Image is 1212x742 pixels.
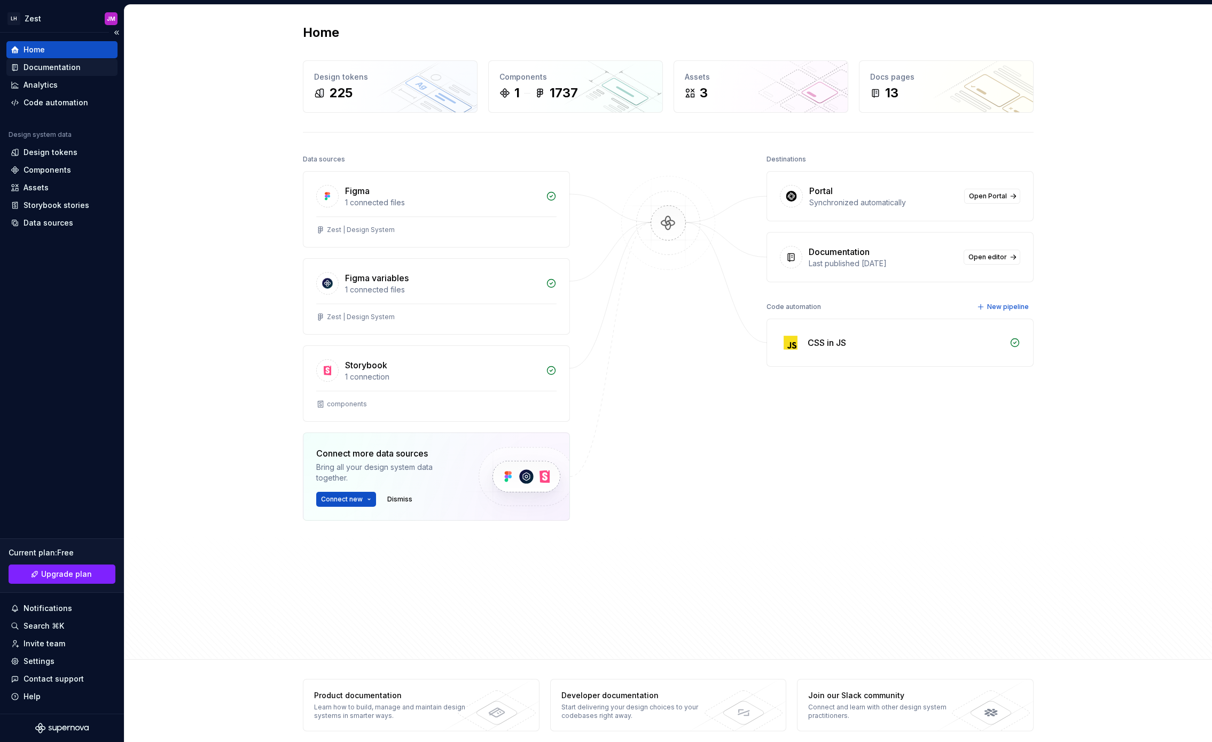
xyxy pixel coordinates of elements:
button: Contact support [6,670,118,687]
span: New pipeline [987,303,1029,311]
div: JM [107,14,115,23]
div: Figma [345,184,370,197]
div: 1 [514,84,520,102]
div: Storybook stories [24,200,89,211]
a: Figma1 connected filesZest | Design System [303,171,570,248]
span: Connect new [321,495,363,504]
div: Figma variables [345,272,409,284]
div: 13 [885,84,898,102]
h2: Home [303,24,339,41]
div: Docs pages [870,72,1022,82]
div: Connect and learn with other design system practitioners. [808,703,964,720]
div: 3 [700,84,708,102]
button: Search ⌘K [6,617,118,635]
a: Join our Slack communityConnect and learn with other design system practitioners. [797,679,1034,731]
svg: Supernova Logo [35,723,89,733]
div: Components [499,72,652,82]
div: Components [24,165,71,175]
button: LHZestJM [2,7,122,30]
a: Upgrade plan [9,565,115,584]
a: Design tokens [6,144,118,161]
a: Open Portal [964,189,1020,204]
div: 1 connected files [345,284,539,295]
div: Zest | Design System [327,226,395,234]
div: Help [24,691,41,702]
button: Notifications [6,600,118,617]
div: Assets [24,182,49,193]
div: Data sources [303,152,345,167]
a: Documentation [6,59,118,76]
div: Design tokens [24,147,77,158]
a: Settings [6,653,118,670]
span: Upgrade plan [41,569,92,579]
span: Open Portal [969,192,1007,200]
div: Connect more data sources [316,447,460,460]
div: Current plan : Free [9,547,115,558]
div: CSS in JS [808,336,846,349]
button: Connect new [316,492,376,507]
div: Assets [685,72,837,82]
div: Home [24,44,45,55]
a: Product documentationLearn how to build, manage and maintain design systems in smarter ways. [303,679,539,731]
span: Open editor [968,253,1007,261]
a: Data sources [6,214,118,231]
div: Product documentation [314,690,470,701]
div: Code automation [767,299,821,314]
a: Design tokens225 [303,60,478,113]
a: Developer documentationStart delivering your design choices to your codebases right away. [550,679,787,731]
button: Collapse sidebar [109,25,124,40]
div: Contact support [24,674,84,684]
div: Storybook [345,359,387,372]
div: Settings [24,656,54,667]
a: Components11737 [488,60,663,113]
div: 1 connection [345,372,539,382]
div: Synchronized automatically [809,197,958,208]
div: Developer documentation [561,690,717,701]
div: Documentation [24,62,81,73]
div: Search ⌘K [24,621,64,631]
div: Design system data [9,130,72,139]
a: Home [6,41,118,58]
a: Docs pages13 [859,60,1034,113]
a: Open editor [964,250,1020,265]
a: Assets3 [674,60,848,113]
div: 1737 [550,84,578,102]
div: Join our Slack community [808,690,964,701]
div: Zest [25,13,41,24]
div: Invite team [24,638,65,649]
div: Learn how to build, manage and maintain design systems in smarter ways. [314,703,470,720]
a: Code automation [6,94,118,111]
div: 1 connected files [345,197,539,208]
a: Analytics [6,76,118,94]
a: Storybook1 connectioncomponents [303,345,570,422]
div: Zest | Design System [327,313,395,321]
a: Invite team [6,635,118,652]
div: Design tokens [314,72,466,82]
div: Analytics [24,80,58,90]
div: Destinations [767,152,806,167]
div: Start delivering your design choices to your codebases right away. [561,703,717,720]
a: Assets [6,179,118,196]
span: Dismiss [387,495,412,504]
div: Data sources [24,218,73,228]
div: 225 [329,84,353,102]
a: Figma variables1 connected filesZest | Design System [303,258,570,335]
button: Help [6,688,118,705]
div: Bring all your design system data together. [316,462,460,483]
div: components [327,400,367,408]
a: Components [6,161,118,179]
div: Code automation [24,97,88,108]
button: Dismiss [382,492,417,507]
div: Documentation [809,245,870,258]
div: Notifications [24,603,72,614]
a: Storybook stories [6,197,118,214]
div: Portal [809,184,833,197]
div: LH [7,12,20,25]
div: Last published [DATE] [809,258,957,269]
button: New pipeline [974,299,1034,314]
